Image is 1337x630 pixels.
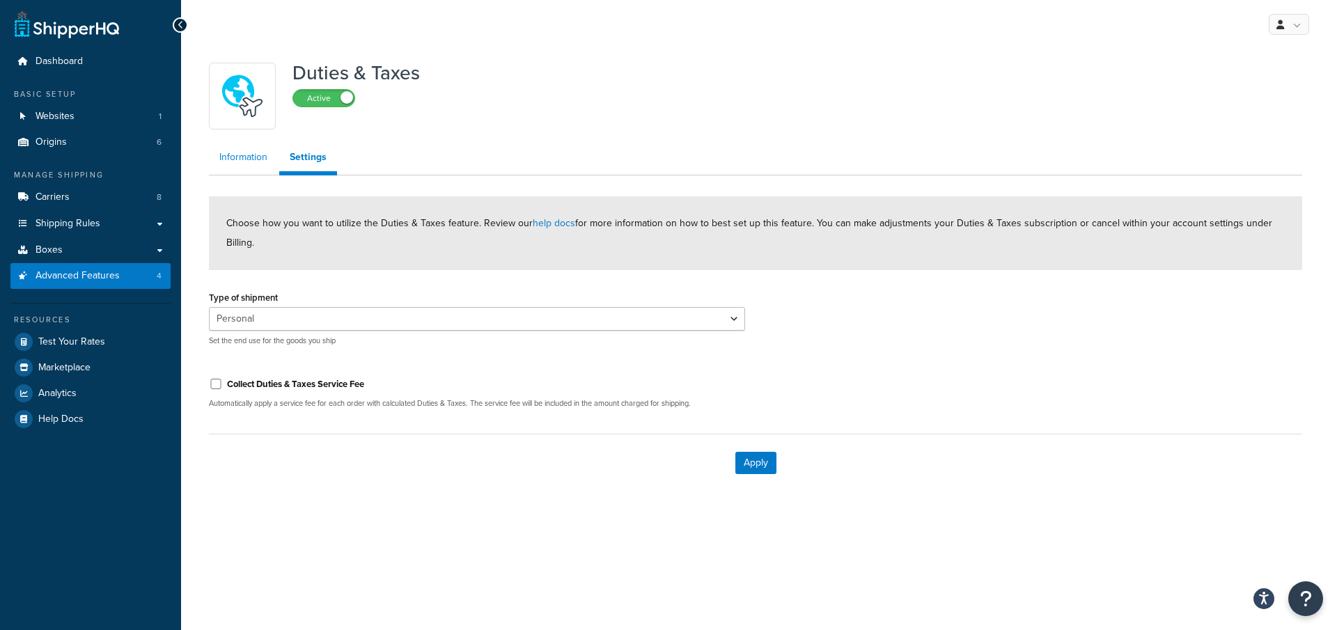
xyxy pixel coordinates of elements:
[157,191,162,203] span: 8
[10,314,171,326] div: Resources
[279,143,337,175] a: Settings
[10,104,171,129] a: Websites1
[218,72,267,120] img: icon-duo-feat-landed-cost-7136b061.png
[735,452,776,474] button: Apply
[10,263,171,289] a: Advanced Features4
[38,336,105,348] span: Test Your Rates
[36,56,83,68] span: Dashboard
[226,216,1272,250] span: Choose how you want to utilize the Duties & Taxes feature. Review our for more information on how...
[293,90,354,107] label: Active
[36,111,75,123] span: Websites
[38,414,84,425] span: Help Docs
[10,169,171,181] div: Manage Shipping
[36,191,70,203] span: Carriers
[159,111,162,123] span: 1
[10,49,171,74] a: Dashboard
[10,211,171,237] a: Shipping Rules
[36,218,100,230] span: Shipping Rules
[36,270,120,282] span: Advanced Features
[10,329,171,354] a: Test Your Rates
[10,184,171,210] li: Carriers
[10,129,171,155] li: Origins
[10,129,171,155] a: Origins6
[10,88,171,100] div: Basic Setup
[36,244,63,256] span: Boxes
[157,270,162,282] span: 4
[227,378,364,391] label: Collect Duties & Taxes Service Fee
[38,388,77,400] span: Analytics
[209,143,278,171] a: Information
[38,362,91,374] span: Marketplace
[292,63,420,84] h1: Duties & Taxes
[533,216,575,230] a: help docs
[10,407,171,432] a: Help Docs
[36,136,67,148] span: Origins
[10,263,171,289] li: Advanced Features
[1288,581,1323,616] button: Open Resource Center
[10,104,171,129] li: Websites
[209,398,745,409] p: Automatically apply a service fee for each order with calculated Duties & Taxes. The service fee ...
[10,184,171,210] a: Carriers8
[10,237,171,263] a: Boxes
[157,136,162,148] span: 6
[10,355,171,380] a: Marketplace
[209,336,745,346] p: Set the end use for the goods you ship
[209,292,278,303] label: Type of shipment
[10,381,171,406] a: Analytics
